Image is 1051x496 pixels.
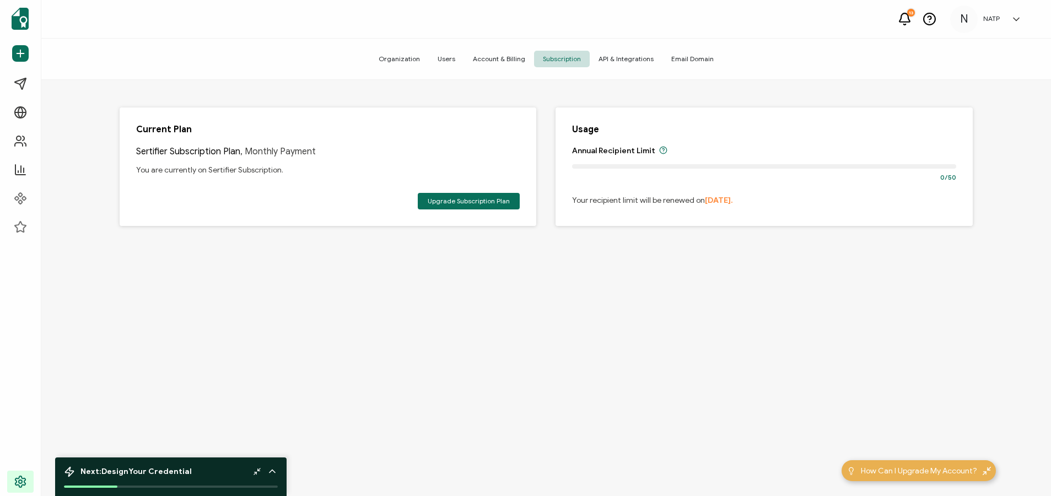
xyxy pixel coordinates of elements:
span: Your recipient limit will be renewed on [572,196,956,205]
span: API & Integrations [590,51,662,67]
iframe: Chat Widget [996,443,1051,496]
span: Usage [572,124,599,135]
img: sertifier-logomark-colored.svg [12,8,29,30]
button: Upgrade Subscription Plan [418,193,520,209]
span: Organization [370,51,429,67]
span: Annual Recipient Limit [572,146,655,156]
span: Next: Your Credential [80,467,192,476]
span: Account & Billing [464,51,534,67]
span: Users [429,51,464,67]
span: Upgrade Subscription Plan [428,198,510,204]
div: 13 [907,9,915,17]
b: Design [101,467,128,476]
p: Sertifier Subscription Plan [136,146,316,157]
span: Subscription [534,51,590,67]
span: N [960,11,968,28]
span: Current Plan [136,124,192,135]
span: , Monthly Payment [240,146,316,157]
span: Email Domain [662,51,723,67]
span: 0/50 [940,173,956,182]
img: minimize-icon.svg [983,467,991,475]
span: How Can I Upgrade My Account? [861,465,977,477]
h5: NATP [983,15,1000,23]
span: You are currently on Sertifier Subscription. [136,164,283,176]
span: [DATE]. [705,196,733,205]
